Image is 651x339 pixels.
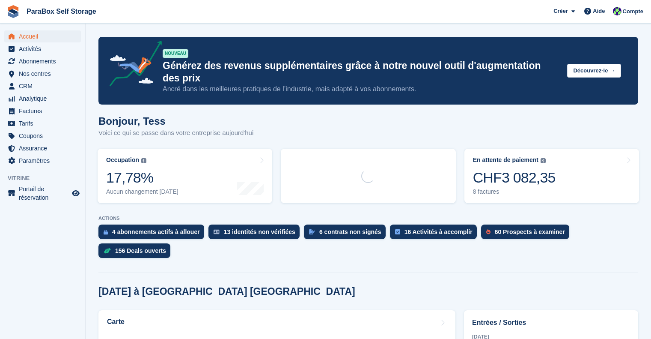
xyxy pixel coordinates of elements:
[19,55,70,67] span: Abonnements
[19,155,70,167] span: Paramètres
[464,149,639,203] a: En attente de paiement CHF3 082,35 8 factures
[541,158,546,163] img: icon-info-grey-7440780725fd019a000dd9b08b2336e03edf1995a4989e88bcd33f0948082b44.svg
[390,225,481,243] a: 16 Activités à accomplir
[623,7,643,16] span: Compte
[141,158,146,163] img: icon-info-grey-7440780725fd019a000dd9b08b2336e03edf1995a4989e88bcd33f0948082b44.svg
[19,117,70,129] span: Tarifs
[395,229,400,234] img: task-75834270c22a3079a89374b754ae025e5fb1db73e45f91037f5363f120a921f8.svg
[495,228,565,235] div: 60 Prospects à examiner
[4,130,81,142] a: menu
[4,43,81,55] a: menu
[163,49,188,58] div: NOUVEAU
[106,169,178,186] div: 17,78%
[4,117,81,129] a: menu
[8,174,85,183] span: Vitrine
[224,228,295,235] div: 13 identités non vérifiées
[593,7,605,15] span: Aide
[4,68,81,80] a: menu
[98,243,175,262] a: 156 Deals ouverts
[4,80,81,92] a: menu
[112,228,200,235] div: 4 abonnements actifs à allouer
[163,84,560,94] p: Ancré dans les meilleures pratiques de l’industrie, mais adapté à vos abonnements.
[19,105,70,117] span: Factures
[23,4,100,18] a: ParaBox Self Storage
[107,318,125,326] h2: Carte
[104,229,108,235] img: active_subscription_to_allocate_icon-d502201f5373d7db506a760aba3b589e785aa758c864c3986d89f69b8ff3...
[19,68,70,80] span: Nos centres
[102,41,162,90] img: price-adjustments-announcement-icon-8257ccfd72463d97f412b2fc003d46551f7dbcb40ab6d574587a9cd5c0d94...
[319,228,381,235] div: 6 contrats non signés
[19,93,70,105] span: Analytique
[481,225,574,243] a: 60 Prospects à examiner
[98,149,272,203] a: Occupation 17,78% Aucun changement [DATE]
[4,55,81,67] a: menu
[19,30,70,42] span: Accueil
[309,229,315,234] img: contract_signature_icon-13c848040528278c33f63329250d36e43548de30e8caae1d1a13099fd9432cc5.svg
[4,185,81,202] a: menu
[71,188,81,198] a: Boutique d'aperçu
[472,318,630,328] h2: Entrées / Sorties
[304,225,390,243] a: 6 contrats non signés
[19,130,70,142] span: Coupons
[486,229,490,234] img: prospect-51fa495bee0391a8d652442698ab0144808aea92771e9ea1ae160a38d050c398.svg
[4,93,81,105] a: menu
[473,156,538,164] div: En attente de paiement
[98,115,253,127] h1: Bonjour, Tess
[106,188,178,195] div: Aucun changement [DATE]
[4,155,81,167] a: menu
[404,228,473,235] div: 16 Activités à accomplir
[104,248,111,254] img: deal-1b604bf984904fb50ccaf53a9ad4b4a5d6e5aea283cecdc64d6e3604feb123c2.svg
[98,225,208,243] a: 4 abonnements actifs à allouer
[567,64,621,78] button: Découvrez-le →
[473,169,556,186] div: CHF3 082,35
[553,7,568,15] span: Créer
[106,156,139,164] div: Occupation
[4,105,81,117] a: menu
[473,188,556,195] div: 8 factures
[98,216,638,221] p: ACTIONS
[613,7,621,15] img: Tess Bédat
[4,142,81,154] a: menu
[4,30,81,42] a: menu
[98,286,355,297] h2: [DATE] à [GEOGRAPHIC_DATA] [GEOGRAPHIC_DATA]
[115,247,166,254] div: 156 Deals ouverts
[19,185,70,202] span: Portail de réservation
[208,225,304,243] a: 13 identités non vérifiées
[7,5,20,18] img: stora-icon-8386f47178a22dfd0bd8f6a31ec36ba5ce8667c1dd55bd0f319d3a0aa187defe.svg
[19,43,70,55] span: Activités
[98,128,253,138] p: Voici ce qui se passe dans votre entreprise aujourd'hui
[19,142,70,154] span: Assurance
[214,229,220,234] img: verify_identity-adf6edd0f0f0b5bbfe63781bf79b02c33cf7c696d77639b501bdc392416b5a36.svg
[19,80,70,92] span: CRM
[163,60,560,84] p: Générez des revenus supplémentaires grâce à notre nouvel outil d'augmentation des prix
